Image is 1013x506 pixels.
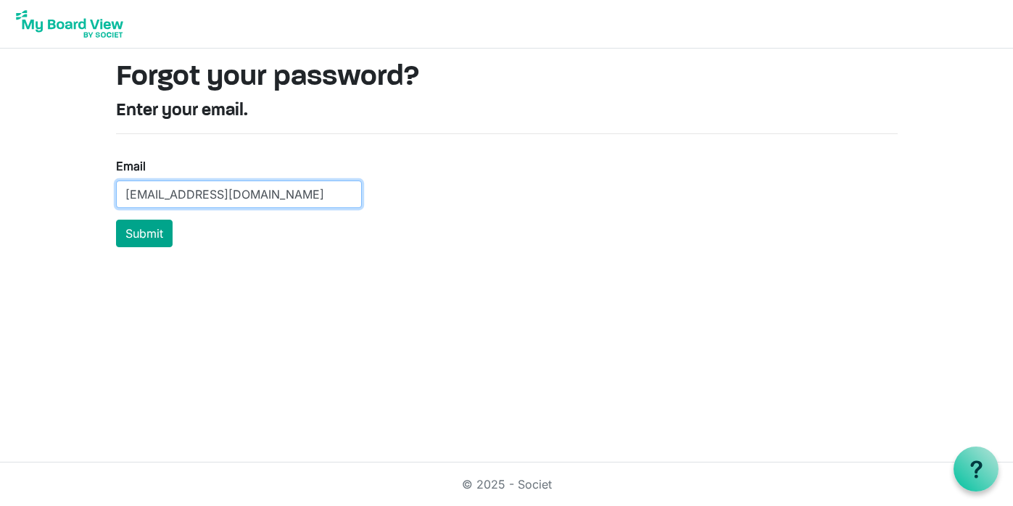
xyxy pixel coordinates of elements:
[116,60,898,95] h1: Forgot your password?
[116,157,146,175] label: Email
[116,220,173,247] button: Submit
[462,477,552,492] a: © 2025 - Societ
[116,101,898,122] h4: Enter your email.
[12,6,128,42] img: My Board View Logo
